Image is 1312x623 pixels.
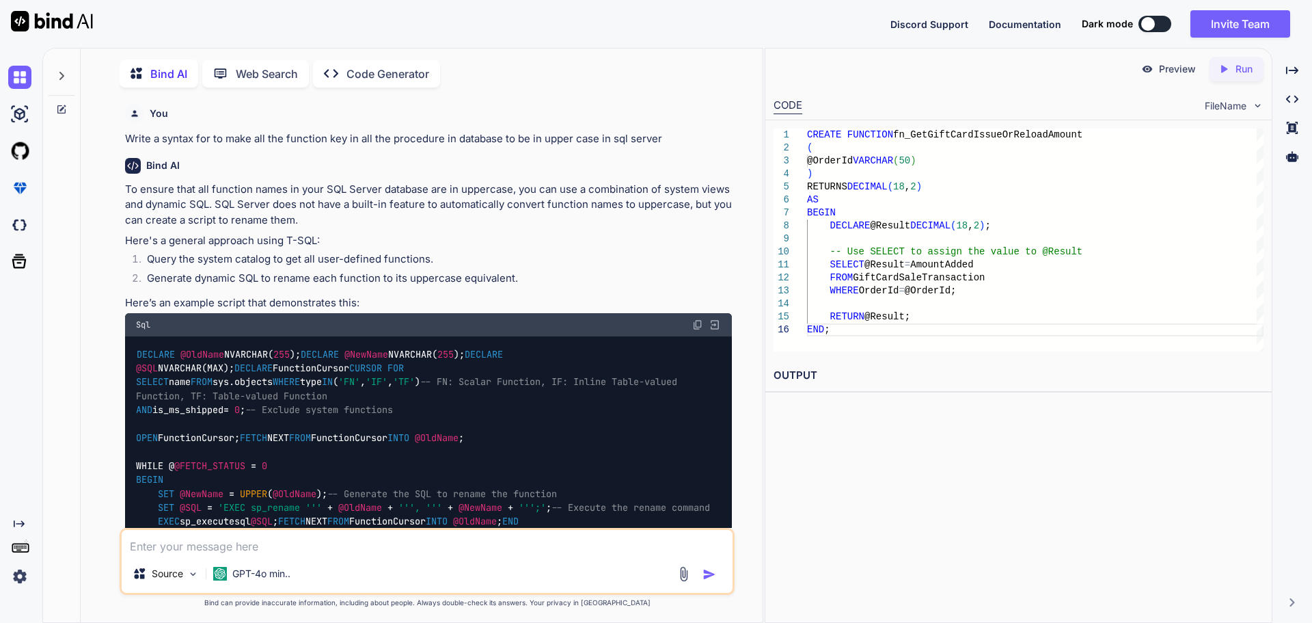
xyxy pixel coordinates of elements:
[910,259,973,270] span: AmountAdded
[289,432,311,444] span: FROM
[853,155,893,166] span: VARCHAR
[273,488,316,500] span: @OldName
[398,501,442,514] span: ''', '''
[899,285,904,296] span: =
[830,259,864,270] span: SELECT
[136,376,169,388] span: SELECT
[692,319,703,330] img: copy
[349,362,382,374] span: CURSOR
[136,347,710,557] code: NVARCHAR( ); NVARCHAR( ); NVARCHAR(MAX); FunctionCursor name sys.objects type ( , , ) is_ms_shipp...
[904,285,956,296] span: @OrderId;
[11,11,93,31] img: Bind AI
[830,272,853,283] span: FROM
[213,567,227,581] img: GPT-4o mini
[973,220,979,231] span: 2
[904,181,910,192] span: ,
[864,311,910,322] span: @Result;
[774,194,789,207] div: 6
[158,501,174,514] span: SET
[146,159,180,172] h6: Bind AI
[125,295,732,311] p: Here’s an example script that demonstrates this:
[338,376,360,388] span: 'FN'
[890,18,968,30] span: Discord Support
[229,488,234,500] span: =
[8,140,31,163] img: githubLight
[327,501,333,514] span: +
[916,181,921,192] span: )
[807,181,847,192] span: RETURNS
[180,501,202,514] span: @SQL
[245,404,393,416] span: -- Exclude system functions
[191,376,213,388] span: FROM
[136,319,150,330] span: Sql
[426,516,448,528] span: INTO
[807,142,812,153] span: (
[1235,62,1253,76] p: Run
[847,181,887,192] span: DECIMAL
[232,567,290,581] p: GPT-4o min..
[774,168,789,181] div: 4
[807,324,824,335] span: END
[8,176,31,200] img: premium
[8,103,31,126] img: ai-studio
[136,271,732,290] li: Generate dynamic SQL to rename each function to its uppercase equivalent.
[774,284,789,297] div: 13
[830,311,864,322] span: RETURN
[207,501,213,514] span: =
[551,501,710,514] span: -- Execute the rename command
[807,168,812,179] span: )
[1252,100,1263,111] img: chevron down
[251,460,256,472] span: =
[774,155,789,168] div: 3
[847,129,892,140] span: FUNCTION
[774,297,789,310] div: 14
[344,348,388,360] span: @NewName
[899,155,910,166] span: 50
[864,259,905,270] span: @Result
[774,129,789,142] div: 1
[824,324,830,335] span: ;
[807,207,836,218] span: BEGIN
[702,568,716,581] img: icon
[234,362,273,374] span: DECLARE
[152,567,183,581] p: Source
[327,488,557,500] span: -- Generate the SQL to rename the function
[387,362,404,374] span: FOR
[125,233,732,249] p: Here's a general approach using T-SQL:
[1159,62,1196,76] p: Preview
[301,348,339,360] span: DECLARE
[125,131,732,147] p: Write a syntax for to make all the function key in all the procedure in database to be in upper c...
[136,362,158,374] span: @SQL
[774,310,789,323] div: 15
[807,155,853,166] span: @OrderId
[951,220,956,231] span: (
[251,516,273,528] span: @SQL
[236,66,298,82] p: Web Search
[853,272,985,283] span: GiftCardSaleTransaction
[870,220,910,231] span: @Result
[8,213,31,237] img: darkCloudIdeIcon
[774,181,789,194] div: 5
[8,66,31,89] img: chat
[830,285,858,296] span: WHERE
[262,460,267,472] span: 0
[218,501,322,514] span: 'EXEC sp_rename '''
[956,220,968,231] span: 18
[989,18,1061,30] span: Documentation
[910,181,916,192] span: 2
[8,565,31,588] img: settings
[322,376,333,388] span: IN
[519,501,546,514] span: ''';'
[910,220,951,231] span: DECIMAL
[709,319,721,331] img: Open in Browser
[136,404,152,416] span: AND
[415,432,459,444] span: @OldName
[393,376,415,388] span: 'TF'
[676,566,692,582] img: attachment
[187,568,199,580] img: Pick Models
[278,516,305,528] span: FETCH
[125,182,732,228] p: To ensure that all function names in your SQL Server database are in uppercase, you can use a com...
[459,501,502,514] span: @NewName
[448,501,453,514] span: +
[180,348,224,360] span: @OldName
